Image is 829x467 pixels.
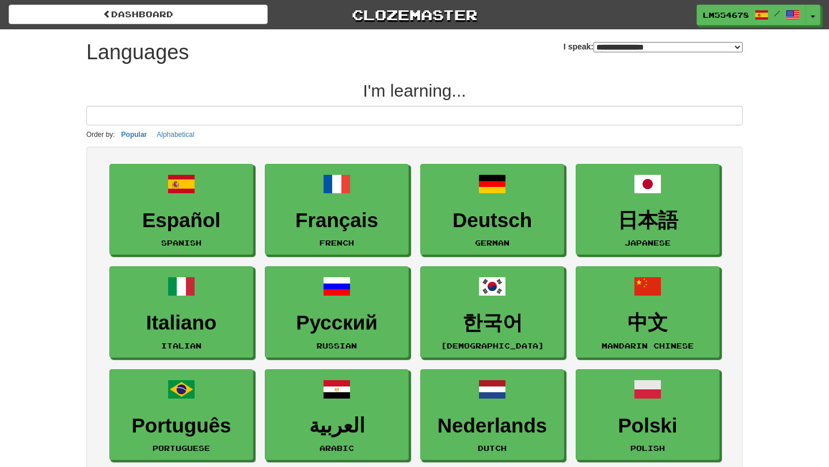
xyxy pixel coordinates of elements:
small: Order by: [86,131,115,139]
small: [DEMOGRAPHIC_DATA] [441,342,544,350]
h3: العربية [271,415,402,437]
a: ItalianoItalian [109,266,253,358]
h3: Polski [582,415,713,437]
small: Dutch [478,444,507,452]
h3: Русский [271,312,402,334]
a: 한국어[DEMOGRAPHIC_DATA] [420,266,564,358]
h3: Français [271,209,402,232]
small: Mandarin Chinese [602,342,694,350]
h3: Italiano [116,312,247,334]
h3: Deutsch [427,209,558,232]
a: EspañolSpanish [109,164,253,255]
h1: Languages [86,41,189,64]
button: Popular [118,128,151,141]
a: dashboard [9,5,268,24]
h3: Nederlands [427,415,558,437]
h3: 中文 [582,312,713,334]
a: العربيةArabic [265,369,409,461]
h3: Português [116,415,247,437]
h3: 한국어 [427,312,558,334]
span: lm554678 [703,10,749,20]
a: lm554678 / [697,5,806,25]
small: Polish [630,444,665,452]
a: 中文Mandarin Chinese [576,266,720,358]
h3: 日本語 [582,209,713,232]
a: FrançaisFrench [265,164,409,255]
a: PortuguêsPortuguese [109,369,253,461]
select: I speak: [594,42,743,52]
small: Arabic [320,444,354,452]
a: PolskiPolish [576,369,720,461]
a: DeutschGerman [420,164,564,255]
small: Portuguese [153,444,210,452]
h3: Español [116,209,247,232]
small: Russian [317,342,357,350]
a: Clozemaster [285,5,544,25]
small: Spanish [161,239,201,247]
button: Alphabetical [153,128,197,141]
h2: I'm learning... [86,81,743,100]
small: Italian [161,342,201,350]
span: / [774,9,780,17]
a: NederlandsDutch [420,369,564,461]
label: I speak: [564,41,743,52]
small: French [320,239,354,247]
a: РусскийRussian [265,266,409,358]
small: Japanese [625,239,671,247]
a: 日本語Japanese [576,164,720,255]
small: German [475,239,509,247]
